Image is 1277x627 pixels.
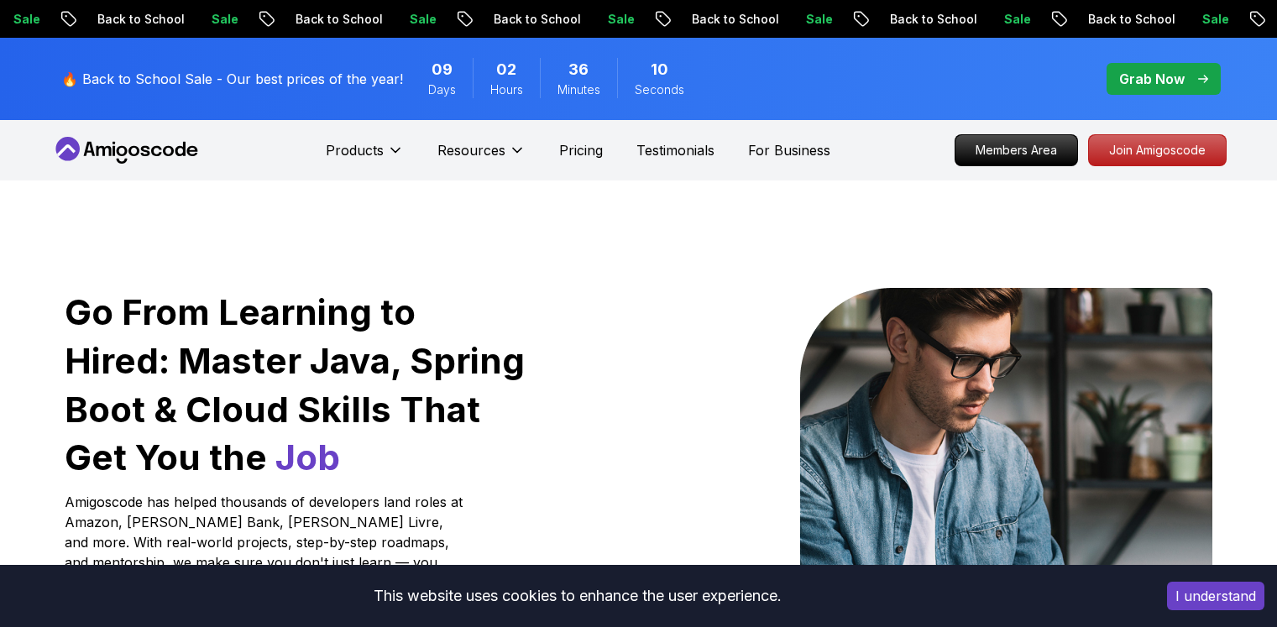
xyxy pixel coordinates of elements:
[1119,69,1185,89] p: Grab Now
[273,11,387,28] p: Back to School
[61,69,403,89] p: 🔥 Back to School Sale - Our best prices of the year!
[75,11,189,28] p: Back to School
[189,11,243,28] p: Sale
[1167,582,1264,610] button: Accept cookies
[496,58,516,81] span: 2 Hours
[636,140,714,160] a: Testimonials
[635,81,684,98] span: Seconds
[651,58,668,81] span: 10 Seconds
[65,288,527,482] h1: Go From Learning to Hired: Master Java, Spring Boot & Cloud Skills That Get You the
[13,577,1142,614] div: This website uses cookies to enhance the user experience.
[275,436,340,478] span: Job
[1089,135,1226,165] p: Join Amigoscode
[669,11,783,28] p: Back to School
[585,11,639,28] p: Sale
[1088,134,1227,166] a: Join Amigoscode
[437,140,505,160] p: Resources
[1180,11,1233,28] p: Sale
[748,140,830,160] a: For Business
[783,11,837,28] p: Sale
[981,11,1035,28] p: Sale
[65,492,468,593] p: Amigoscode has helped thousands of developers land roles at Amazon, [PERSON_NAME] Bank, [PERSON_N...
[432,58,453,81] span: 9 Days
[557,81,600,98] span: Minutes
[471,11,585,28] p: Back to School
[437,140,526,174] button: Resources
[326,140,384,160] p: Products
[867,11,981,28] p: Back to School
[955,135,1077,165] p: Members Area
[326,140,404,174] button: Products
[428,81,456,98] span: Days
[955,134,1078,166] a: Members Area
[1065,11,1180,28] p: Back to School
[490,81,523,98] span: Hours
[559,140,603,160] a: Pricing
[387,11,441,28] p: Sale
[568,58,589,81] span: 36 Minutes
